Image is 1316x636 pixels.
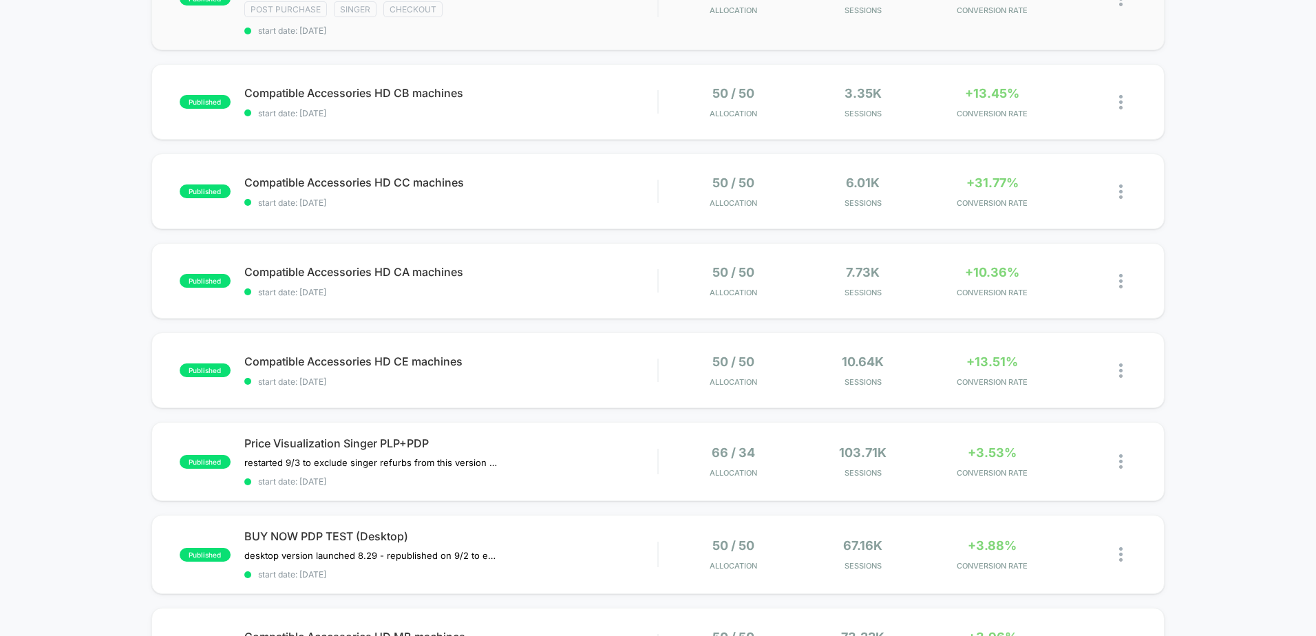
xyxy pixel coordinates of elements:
[710,377,757,387] span: Allocation
[1119,274,1123,288] img: close
[180,363,231,377] span: published
[180,455,231,469] span: published
[712,354,754,369] span: 50 / 50
[966,354,1018,369] span: +13.51%
[968,445,1017,460] span: +3.53%
[710,6,757,15] span: Allocation
[244,176,657,189] span: Compatible Accessories HD CC machines
[1119,547,1123,562] img: close
[710,561,757,571] span: Allocation
[966,176,1019,190] span: +31.77%
[712,176,754,190] span: 50 / 50
[1119,184,1123,199] img: close
[710,288,757,297] span: Allocation
[1119,95,1123,109] img: close
[931,468,1054,478] span: CONVERSION RATE
[244,198,657,208] span: start date: [DATE]
[931,288,1054,297] span: CONVERSION RATE
[244,265,657,279] span: Compatible Accessories HD CA machines
[244,354,657,368] span: Compatible Accessories HD CE machines
[802,468,924,478] span: Sessions
[710,468,757,478] span: Allocation
[712,86,754,100] span: 50 / 50
[244,86,657,100] span: Compatible Accessories HD CB machines
[244,476,657,487] span: start date: [DATE]
[180,95,231,109] span: published
[244,529,657,543] span: BUY NOW PDP TEST (Desktop)
[710,109,757,118] span: Allocation
[244,108,657,118] span: start date: [DATE]
[931,377,1054,387] span: CONVERSION RATE
[334,1,376,17] span: Singer
[180,548,231,562] span: published
[244,25,657,36] span: start date: [DATE]
[244,436,657,450] span: Price Visualization Singer PLP+PDP
[383,1,443,17] span: checkout
[843,538,882,553] span: 67.16k
[845,86,882,100] span: 3.35k
[244,457,500,468] span: restarted 9/3 to exclude singer refurbs from this version of the test
[802,109,924,118] span: Sessions
[965,86,1019,100] span: +13.45%
[244,550,500,561] span: desktop version launched 8.29﻿ - republished on 9/2 to ensure OOS products dont show the buy now ...
[802,198,924,208] span: Sessions
[180,274,231,288] span: published
[1119,363,1123,378] img: close
[965,265,1019,279] span: +10.36%
[931,109,1054,118] span: CONVERSION RATE
[712,445,755,460] span: 66 / 34
[802,6,924,15] span: Sessions
[931,6,1054,15] span: CONVERSION RATE
[802,561,924,571] span: Sessions
[931,561,1054,571] span: CONVERSION RATE
[244,377,657,387] span: start date: [DATE]
[710,198,757,208] span: Allocation
[931,198,1054,208] span: CONVERSION RATE
[244,1,327,17] span: Post Purchase
[846,265,880,279] span: 7.73k
[846,176,880,190] span: 6.01k
[712,538,754,553] span: 50 / 50
[244,287,657,297] span: start date: [DATE]
[244,569,657,580] span: start date: [DATE]
[802,377,924,387] span: Sessions
[968,538,1017,553] span: +3.88%
[802,288,924,297] span: Sessions
[712,265,754,279] span: 50 / 50
[1119,454,1123,469] img: close
[839,445,887,460] span: 103.71k
[180,184,231,198] span: published
[842,354,884,369] span: 10.64k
